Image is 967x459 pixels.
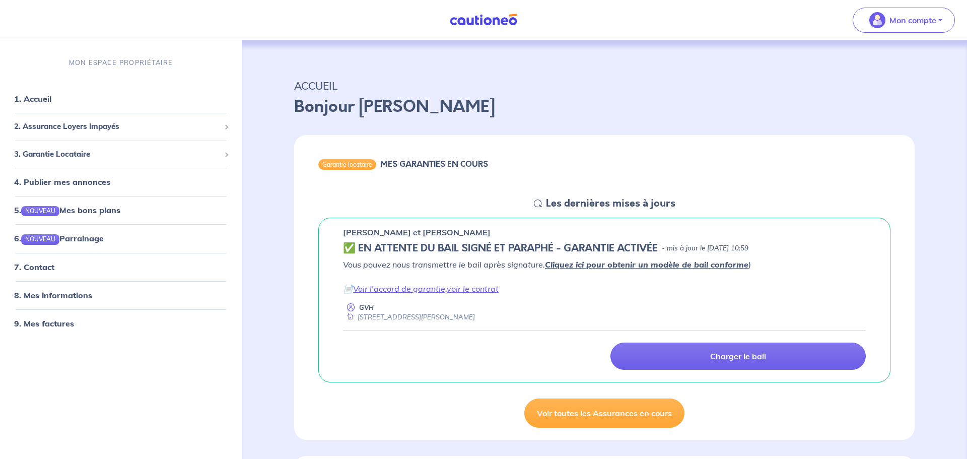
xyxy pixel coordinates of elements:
[869,12,885,28] img: illu_account_valid_menu.svg
[4,89,238,109] div: 1. Accueil
[14,262,54,272] a: 7. Contact
[4,313,238,334] div: 9. Mes factures
[343,242,658,254] h5: ✅️️️ EN ATTENTE DU BAIL SIGNÉ ET PARAPHÉ - GARANTIE ACTIVÉE
[447,284,499,294] a: voir le contrat
[4,257,238,277] div: 7. Contact
[14,177,110,187] a: 4. Publier mes annonces
[546,198,675,210] h5: Les dernières mises à jours
[4,200,238,220] div: 5.NOUVEAUMes bons plans
[610,343,866,370] a: Charger le bail
[4,228,238,248] div: 6.NOUVEAUParrainage
[545,259,748,270] a: Cliquez ici pour obtenir un modèle de bail conforme
[294,95,915,119] p: Bonjour [PERSON_NAME]
[14,233,104,243] a: 6.NOUVEAUParrainage
[343,226,491,238] p: [PERSON_NAME] et [PERSON_NAME]
[889,14,936,26] p: Mon compte
[710,351,766,361] p: Charger le bail
[662,243,748,253] p: - mis à jour le [DATE] 10:59
[853,8,955,33] button: illu_account_valid_menu.svgMon compte
[343,284,499,294] em: 📄 ,
[524,399,684,428] a: Voir toutes les Assurances en cours
[294,77,915,95] p: ACCUEIL
[353,284,445,294] a: Voir l'accord de garantie
[14,94,51,104] a: 1. Accueil
[69,58,173,68] p: MON ESPACE PROPRIÉTAIRE
[343,242,866,254] div: state: CONTRACT-SIGNED, Context: IN-LANDLORD,IS-GL-CAUTION-IN-LANDLORD
[318,159,376,169] div: Garantie locataire
[380,159,488,169] h6: MES GARANTIES EN COURS
[4,285,238,305] div: 8. Mes informations
[446,14,521,26] img: Cautioneo
[343,312,475,322] div: [STREET_ADDRESS][PERSON_NAME]
[4,172,238,192] div: 4. Publier mes annonces
[14,121,220,133] span: 2. Assurance Loyers Impayés
[4,145,238,164] div: 3. Garantie Locataire
[343,259,751,270] em: Vous pouvez nous transmettre le bail après signature. )
[14,318,74,329] a: 9. Mes factures
[14,205,120,215] a: 5.NOUVEAUMes bons plans
[14,290,92,300] a: 8. Mes informations
[14,149,220,160] span: 3. Garantie Locataire
[359,303,374,312] p: GVH
[4,117,238,137] div: 2. Assurance Loyers Impayés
